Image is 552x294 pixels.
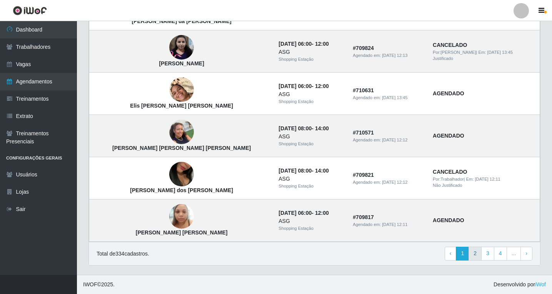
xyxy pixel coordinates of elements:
time: [DATE] 12:11 [475,177,500,181]
strong: # 710631 [353,87,374,93]
div: Shopping Estação [279,225,344,232]
strong: - [279,125,329,131]
strong: [PERSON_NAME] [PERSON_NAME] [PERSON_NAME] [112,145,251,151]
time: [DATE] 12:11 [382,222,407,227]
div: ASG [279,90,344,98]
time: [DATE] 13:45 [487,50,513,55]
time: [DATE] 12:12 [382,138,407,142]
strong: - [279,41,329,47]
strong: - [279,83,329,89]
time: [DATE] 06:00 [279,210,312,216]
div: Shopping Estação [279,141,344,147]
time: 14:00 [315,168,329,174]
strong: - [279,168,329,174]
strong: # 710571 [353,130,374,136]
a: Next [520,247,532,261]
div: | Em: [433,176,535,183]
time: [DATE] 12:13 [382,53,407,58]
span: Por: [PERSON_NAME] [433,50,476,55]
nav: pagination [445,247,532,261]
div: Justificado [433,55,535,62]
img: Maria Alice da Silva [169,35,194,60]
strong: [PERSON_NAME] [159,60,204,66]
a: 1 [456,247,469,261]
div: Agendado em: [353,95,424,101]
strong: Elis [PERSON_NAME] [PERSON_NAME] [130,103,233,109]
span: © 2025 . [83,281,115,289]
img: Renata Barbosa dos Santos [169,153,194,196]
div: Agendado em: [353,221,424,228]
div: Agendado em: [353,52,424,59]
a: 3 [481,247,494,261]
p: Total de 334 cadastros. [97,250,149,258]
time: 12:00 [315,41,329,47]
img: CoreUI Logo [13,6,47,15]
div: Agendado em: [353,137,424,143]
div: ASG [279,175,344,183]
time: [DATE] 08:00 [279,125,312,131]
span: Desenvolvido por [494,281,546,289]
div: Shopping Estação [279,183,344,189]
img: Alana Tainara De Luna Freire [169,116,194,148]
div: Não Justificado [433,182,535,189]
img: Maria José da Costa Barela [169,200,194,233]
strong: AGENDADO [433,90,464,96]
strong: # 709821 [353,172,374,178]
div: Shopping Estação [279,98,344,105]
strong: AGENDADO [433,133,464,139]
a: 2 [469,247,482,261]
a: Previous [445,247,457,261]
a: 4 [494,247,507,261]
strong: [PERSON_NAME] [PERSON_NAME] [136,229,228,236]
time: [DATE] 06:00 [279,83,312,89]
time: 12:00 [315,83,329,89]
strong: CANCELADO [433,169,467,175]
span: › [525,250,527,256]
time: [DATE] 13:45 [382,95,407,100]
strong: # 709824 [353,45,374,51]
a: ... [507,247,521,261]
strong: CANCELADO [433,42,467,48]
div: ASG [279,217,344,225]
img: Elis Rebeca da Silva Andrade [169,68,194,111]
strong: [PERSON_NAME] da [PERSON_NAME] [132,18,232,24]
a: iWof [535,281,546,287]
div: ASG [279,48,344,56]
strong: AGENDADO [433,217,464,223]
time: [DATE] 12:12 [382,180,407,184]
div: Agendado em: [353,179,424,186]
strong: - [279,210,329,216]
time: 14:00 [315,125,329,131]
span: IWOF [83,281,97,287]
div: | Em: [433,49,535,56]
div: ASG [279,133,344,141]
time: [DATE] 06:00 [279,41,312,47]
span: Por: Trabalhador [433,177,464,181]
strong: [PERSON_NAME] dos [PERSON_NAME] [130,187,233,193]
strong: # 709817 [353,214,374,220]
span: ‹ [450,250,452,256]
div: Shopping Estação [279,56,344,63]
time: 12:00 [315,210,329,216]
time: [DATE] 08:00 [279,168,312,174]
